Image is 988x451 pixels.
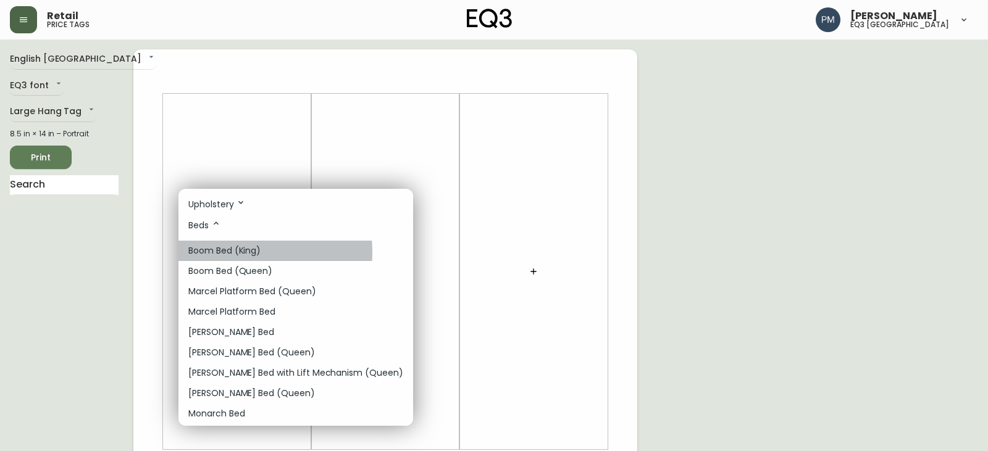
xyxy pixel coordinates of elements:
p: Monarch Bed [188,407,245,420]
p: [PERSON_NAME] Bed (Queen) [188,346,315,359]
p: Boom Bed (Queen) [188,265,272,278]
p: [PERSON_NAME] Bed with Lift Mechanism (Queen) [188,366,403,379]
p: [PERSON_NAME] Bed [188,326,274,339]
p: Marcel Platform Bed [188,305,275,318]
p: Marcel Platform Bed (Queen) [188,285,316,298]
p: Boom Bed (King) [188,244,261,257]
p: [PERSON_NAME] Bed (Queen) [188,387,315,400]
p: Upholstery [188,197,246,211]
p: Beds [188,218,221,232]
